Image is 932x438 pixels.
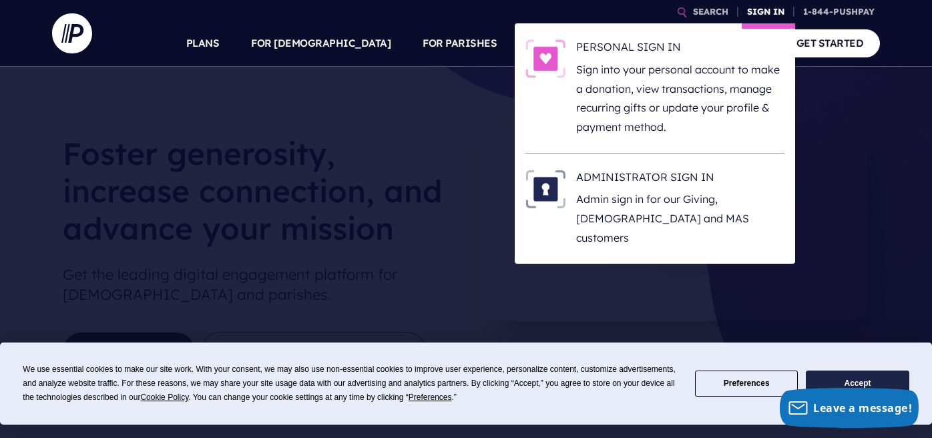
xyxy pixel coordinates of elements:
[695,371,798,397] button: Preferences
[140,393,188,402] span: Cookie Policy
[620,20,667,67] a: EXPLORE
[23,363,679,405] div: We use essential cookies to make our site work. With your consent, we may also use non-essential ...
[525,39,784,137] a: PERSONAL SIGN IN - Illustration PERSONAL SIGN IN Sign into your personal account to make a donati...
[576,190,784,247] p: Admin sign in for our Giving, [DEMOGRAPHIC_DATA] and MAS customers
[576,170,784,190] h6: ADMINISTRATOR SIGN IN
[529,20,588,67] a: SOLUTIONS
[698,20,748,67] a: COMPANY
[780,388,919,428] button: Leave a message!
[576,39,784,59] h6: PERSONAL SIGN IN
[806,371,909,397] button: Accept
[186,20,220,67] a: PLANS
[525,170,565,208] img: ADMINISTRATOR SIGN IN - Illustration
[780,29,881,57] a: GET STARTED
[576,60,784,137] p: Sign into your personal account to make a donation, view transactions, manage recurring gifts or ...
[409,393,452,402] span: Preferences
[525,170,784,248] a: ADMINISTRATOR SIGN IN - Illustration ADMINISTRATOR SIGN IN Admin sign in for our Giving, [DEMOGRA...
[525,39,565,78] img: PERSONAL SIGN IN - Illustration
[813,401,912,415] span: Leave a message!
[251,20,391,67] a: FOR [DEMOGRAPHIC_DATA]
[423,20,497,67] a: FOR PARISHES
